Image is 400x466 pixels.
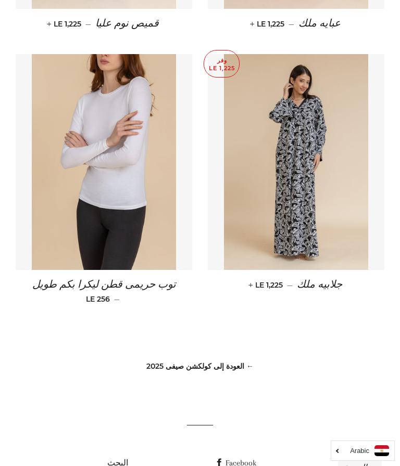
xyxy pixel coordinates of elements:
a: قميص نوم عليا — LE 1,225 [16,9,192,38]
a: عبايه ملك — LE 1,225 [208,9,384,38]
span: LE 256 [86,294,110,304]
a: توب حريمى قطن ليكرا بكم طويل — LE 256 [16,270,192,313]
span: قميص نوم عليا [95,18,159,29]
span: — [287,280,293,290]
span: LE 1,225 [49,19,81,29]
span: عبايه ملك [298,18,341,29]
i: Arabic [350,447,369,454]
a: ← العودة إلى كولكشن صيفى 2025 [146,361,254,371]
a: جلابيه ملك — LE 1,225 [208,270,384,300]
span: — [85,19,91,29]
span: توب حريمى قطن ليكرا بكم طويل [32,279,176,290]
span: جلابيه ملك [297,279,342,290]
span: LE 1,225 [252,19,284,29]
a: Arabic [336,445,389,456]
span: — [289,19,294,29]
span: — [114,294,120,304]
span: LE 1,225 [251,280,283,290]
p: وفر LE 1,225 [204,50,239,77]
